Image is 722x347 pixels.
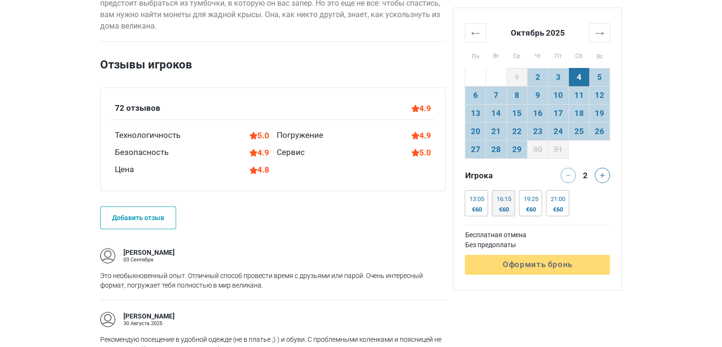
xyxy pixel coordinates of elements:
td: 29 [506,140,527,158]
div: 5.0 [412,146,431,159]
div: 5.0 [250,129,269,142]
div: €60 [496,206,511,213]
div: [PERSON_NAME] [123,312,175,321]
th: Пт [548,42,569,68]
div: 13:05 [469,195,484,203]
td: 31 [548,140,569,158]
div: 30 Августа 2025 [123,321,175,326]
div: Игрока [461,168,537,183]
td: 26 [589,122,610,140]
td: 14 [486,104,506,122]
td: 7 [486,86,506,104]
div: 72 отзывов [115,102,160,115]
div: Технологичность [115,129,180,142]
td: 22 [506,122,527,140]
td: 13 [465,104,486,122]
th: Вт [486,42,506,68]
td: 12 [589,86,610,104]
div: Сервис [277,146,305,159]
th: Чт [527,42,548,68]
div: €60 [523,206,538,213]
td: 9 [527,86,548,104]
div: Цена [115,164,134,176]
td: 11 [569,86,590,104]
td: 8 [506,86,527,104]
div: [PERSON_NAME] [123,248,175,258]
th: Вс [589,42,610,68]
td: 16 [527,104,548,122]
td: 23 [527,122,548,140]
td: 21 [486,122,506,140]
td: 20 [465,122,486,140]
p: Это необыкновенный опыт. Отличный способ провести время с друзьями или парой. Очень интересный фо... [100,271,446,290]
td: 4 [569,68,590,86]
th: Октябрь 2025 [486,23,589,42]
div: Безопасность [115,146,169,159]
div: 4.8 [250,164,269,176]
div: €60 [550,206,565,213]
th: → [589,23,610,42]
div: 03 Сентября [123,257,175,262]
td: 28 [486,140,506,158]
td: 1 [506,68,527,86]
div: 4.9 [412,102,431,115]
td: 6 [465,86,486,104]
td: 30 [527,140,548,158]
td: 17 [548,104,569,122]
th: Сб [569,42,590,68]
td: 24 [548,122,569,140]
td: 10 [548,86,569,104]
th: ← [465,23,486,42]
div: 2 [580,168,591,181]
td: 25 [569,122,590,140]
th: Пн [465,42,486,68]
td: 19 [589,104,610,122]
div: 4.9 [412,129,431,142]
td: 15 [506,104,527,122]
div: 16:15 [496,195,511,203]
div: Погружение [277,129,323,142]
th: Ср [506,42,527,68]
h2: Отзывы игроков [100,56,446,87]
div: 21:00 [550,195,565,203]
td: 18 [569,104,590,122]
div: €60 [469,206,484,213]
td: Бесплатная отмена [465,230,610,240]
td: Без предоплаты [465,240,610,250]
div: 19:25 [523,195,538,203]
a: Добавить отзыв [100,206,176,229]
div: 4.9 [250,146,269,159]
td: 2 [527,68,548,86]
td: 5 [589,68,610,86]
td: 3 [548,68,569,86]
td: 27 [465,140,486,158]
